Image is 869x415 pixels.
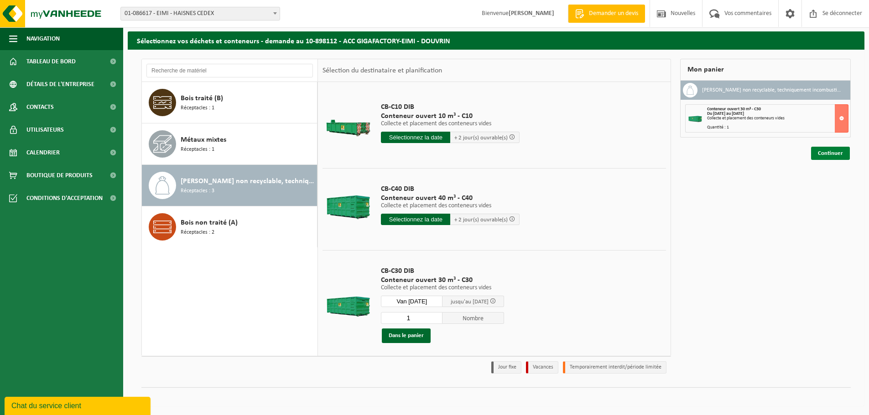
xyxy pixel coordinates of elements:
[381,296,442,307] input: Sélectionnez la date
[707,111,744,116] font: Du [DATE] au [DATE]
[26,104,54,111] font: Contacts
[120,7,280,20] span: 01-086617 - EIMI - HAISNES CEDEX
[811,147,850,160] a: Continuer
[137,38,450,45] font: Sélectionnez vos déchets et conteneurs - demande au 10-898112 - ACC GIGAFACTORY-EIMI - DOUVRIN
[26,58,76,65] font: Tableau de bord
[454,135,508,141] font: + 2 jour(s) ouvrable(s)
[381,277,473,284] font: Conteneur ouvert 30 m³ - C30
[687,66,724,73] font: Mon panier
[454,217,508,223] font: + 2 jour(s) ouvrable(s)
[724,10,771,17] font: Vos commentaires
[142,165,317,206] button: [PERSON_NAME] non recyclable, techniquement incombustible (combustible) Réceptacles : 3
[26,81,94,88] font: Détails de l'entreprise
[482,10,509,17] font: Bienvenue
[822,10,862,17] font: Se déconnecter
[671,10,695,17] font: Nouvelles
[381,132,450,143] input: Sélectionnez la date
[26,195,103,202] font: Conditions d'acceptation
[707,125,729,130] font: Quantité : 1
[818,150,843,156] font: Continuer
[181,219,238,226] font: Bois non traité (A)
[451,299,489,305] font: jusqu'au [DATE]
[498,364,516,370] font: Jour fixe
[26,149,60,156] font: Calendrier
[125,10,214,17] font: 01-086617 - EIMI - HAISNES CEDEX
[142,123,317,165] button: Métaux mixtes Réceptacles : 1
[707,116,785,121] font: Collecte et placement des conteneurs vides
[389,333,424,338] font: Dans le panier
[381,202,491,209] font: Collecte et placement des conteneurs vides
[181,147,214,152] font: Réceptacles : 1
[382,328,431,343] button: Dans le panier
[533,364,553,370] font: Vacances
[181,230,214,235] font: Réceptacles : 2
[142,206,317,247] button: Bois non traité (A) Réceptacles : 2
[381,284,491,291] font: Collecte et placement des conteneurs vides
[381,185,414,193] font: CB-C40 DIB
[381,103,414,111] font: CB-C10 DIB
[381,113,473,120] font: Conteneur ouvert 10 m³ - C10
[381,267,414,275] font: CB-C30 DIB
[589,10,638,17] font: Demander un devis
[381,214,450,225] input: Sélectionnez la date
[707,107,761,112] font: Conteneur ouvert 30 m³ - C30
[181,105,214,111] font: Réceptacles : 1
[323,67,442,74] font: Sélection du destinataire et planification
[181,178,423,185] font: [PERSON_NAME] non recyclable, techniquement incombustible (combustible)
[142,82,317,123] button: Bois traité (B) Réceptacles : 1
[568,5,645,23] a: Demander un devis
[381,120,491,127] font: Collecte et placement des conteneurs vides
[570,364,661,370] font: Temporairement interdit/période limitée
[26,127,64,133] font: Utilisateurs
[381,195,473,202] font: Conteneur ouvert 40 m³ - C40
[5,395,152,415] iframe: widget de discussion
[26,36,60,42] font: Navigation
[26,172,93,179] font: Boutique de produits
[181,95,223,102] font: Bois traité (B)
[463,315,484,322] font: Nombre
[181,188,214,194] font: Réceptacles : 3
[181,136,226,143] font: Métaux mixtes
[146,64,313,77] input: Recherche de matériel
[509,10,554,17] font: [PERSON_NAME]
[121,7,280,20] span: 01-086617 - EIMI - HAISNES CEDEX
